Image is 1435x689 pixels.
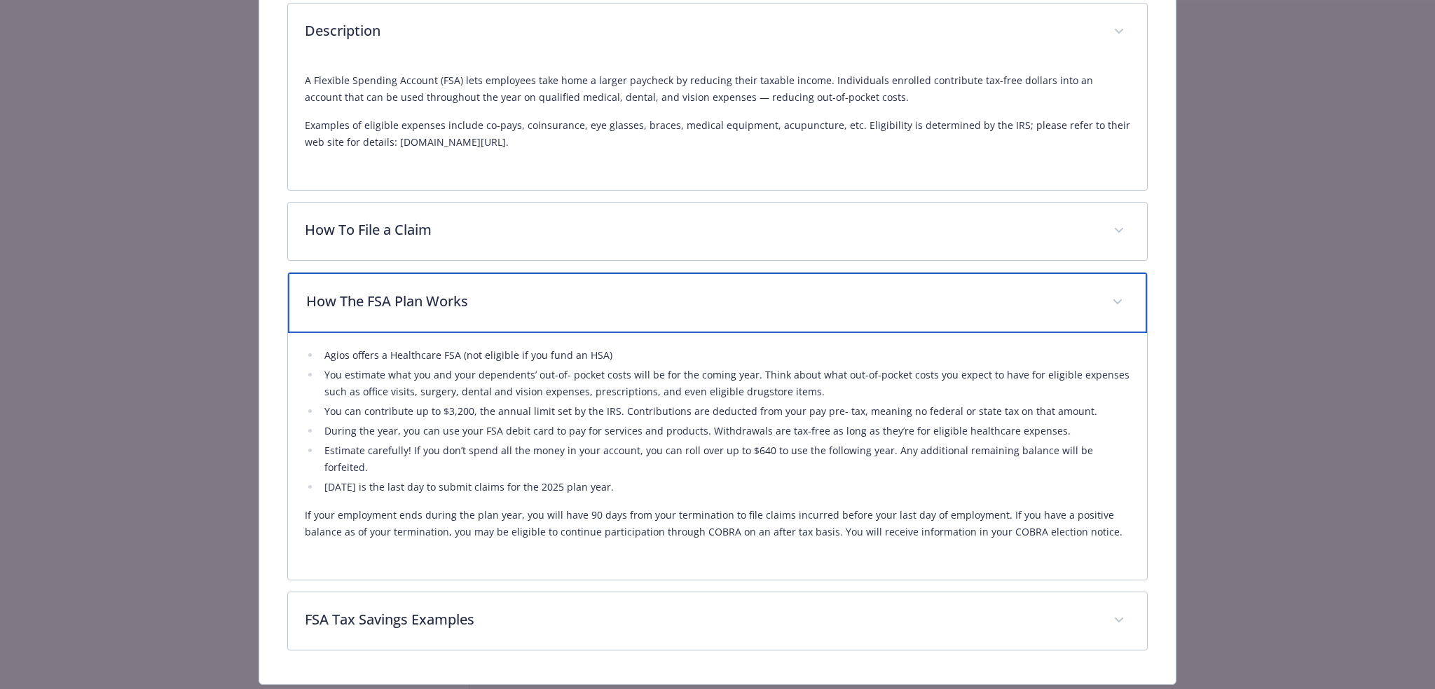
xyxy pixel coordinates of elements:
[288,203,1148,260] div: How To File a Claim
[306,291,1096,312] p: How The FSA Plan Works
[305,117,1131,151] p: Examples of eligible expenses include co-pays, coinsurance, eye glasses, braces, medical equipmen...
[320,423,1131,439] li: During the year, you can use your FSA debit card to pay for services and products. Withdrawals ar...
[305,20,1097,41] p: Description
[305,609,1097,630] p: FSA Tax Savings Examples
[320,479,1131,496] li: [DATE] is the last day to submit claims for the 2025 plan year.
[320,442,1131,476] li: Estimate carefully! If you don’t spend all the money in your account, you can roll over up to $64...
[320,403,1131,420] li: You can contribute up to $3,200, the annual limit set by the IRS. Contributions are deducted from...
[320,347,1131,364] li: Agios offers a Healthcare FSA (not eligible if you fund an HSA)
[305,507,1131,540] p: If your employment ends during the plan year, you will have 90 days from your termination to file...
[288,61,1148,190] div: Description
[288,592,1148,650] div: FSA Tax Savings Examples
[305,72,1131,106] p: A Flexible Spending Account (FSA) lets employees take home a larger paycheck by reducing their ta...
[288,273,1148,333] div: How The FSA Plan Works
[320,367,1131,400] li: You estimate what you and your dependents’ out-of- pocket costs will be for the coming year. Thin...
[288,4,1148,61] div: Description
[305,219,1097,240] p: How To File a Claim
[288,333,1148,580] div: How The FSA Plan Works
